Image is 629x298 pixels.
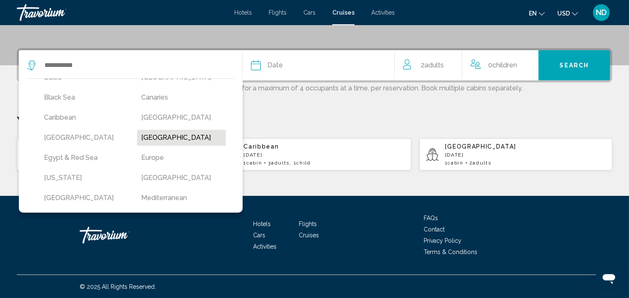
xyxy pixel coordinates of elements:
a: Flights [299,221,317,227]
button: Search [538,50,610,80]
button: [GEOGRAPHIC_DATA] [137,130,226,146]
a: Flights [269,9,287,16]
span: , 1 [290,160,311,166]
span: cabin [448,160,463,166]
span: 0 [488,59,517,71]
span: © 2025 All Rights Reserved. [80,283,156,290]
a: Travorium [17,4,226,21]
span: Caribbean [243,143,279,150]
p: [DATE] [445,152,606,158]
button: Caribbean [40,110,129,126]
span: en [529,10,537,17]
button: [US_STATE] [40,170,129,186]
button: [GEOGRAPHIC_DATA][DATE]1cabin2Adults [419,138,612,171]
a: Terms & Conditions [424,249,477,255]
span: Children [492,61,517,69]
a: Cars [303,9,316,16]
span: 1 [243,160,262,166]
span: Adults [473,160,491,166]
span: 1 [445,160,463,166]
span: cabin [246,160,262,166]
button: [GEOGRAPHIC_DATA] [40,190,129,206]
span: Adults [425,61,444,69]
a: Travorium [80,223,163,248]
span: 2 [469,160,492,166]
button: Mediterranean [137,190,226,206]
p: [DATE] [243,152,404,158]
span: USD [557,10,570,17]
span: 3 [268,160,290,166]
button: [GEOGRAPHIC_DATA] [40,130,129,146]
iframe: Кнопка запуска окна обмена сообщениями [595,265,622,291]
a: Cruises [299,232,319,239]
div: Search widget [19,50,610,80]
button: Change language [529,7,545,19]
button: Egypt & Red Sea [40,150,129,166]
button: Black Sea [40,90,129,105]
button: Caribbean[DATE]1cabin3Adults, 1Child [218,138,411,171]
a: Hotels [253,221,271,227]
span: Child [296,160,311,166]
a: Hotels [234,9,252,16]
span: Adults [271,160,290,166]
p: Your Recent Searches [17,113,612,130]
a: Privacy Policy [424,237,461,244]
span: ND [596,8,607,17]
a: Cruises [332,9,355,16]
span: [GEOGRAPHIC_DATA] [445,143,517,150]
span: 2 [421,59,444,71]
a: Contact [424,226,445,233]
a: FAQs [424,215,438,221]
button: User Menu [590,4,612,21]
p: For best results, we recommend searching for a maximum of 4 occupants at a time, per reservation.... [17,82,612,92]
button: Europe[DATE]1cabin3Adults, 1Child [17,138,210,171]
button: [GEOGRAPHIC_DATA] [137,170,226,186]
button: Travelers: 2 adults, 0 children [395,50,538,80]
button: Europe [137,150,226,166]
a: Activities [371,9,395,16]
a: Activities [253,243,277,250]
button: Date [251,50,386,80]
span: Search [560,62,589,69]
a: Cars [253,232,265,239]
button: Change currency [557,7,578,19]
span: Date [267,59,283,71]
button: [GEOGRAPHIC_DATA] [137,110,226,126]
button: Canaries [137,90,226,105]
